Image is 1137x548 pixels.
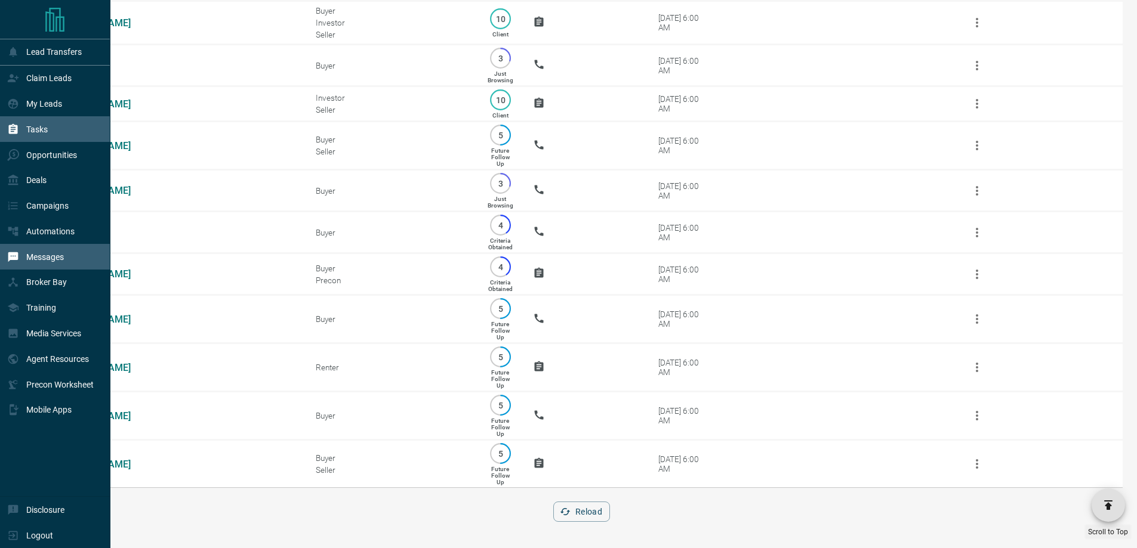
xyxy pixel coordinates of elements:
div: [DATE] 6:00 AM [658,181,709,200]
p: 5 [496,304,505,313]
p: 4 [496,262,505,271]
p: Just Browsing [488,70,513,83]
div: Buyer [316,453,467,463]
div: Investor [316,93,467,103]
span: Scroll to Top [1088,528,1128,536]
p: Future Follow Up [491,147,510,167]
p: Client [492,31,509,38]
div: Seller [316,465,467,475]
p: Future Follow Up [491,321,510,340]
p: 5 [496,449,505,458]
div: Buyer [316,6,467,16]
p: Just Browsing [488,196,513,209]
div: Buyer [316,411,467,420]
p: 10 [496,14,505,23]
div: [DATE] 6:00 AM [658,56,709,75]
button: Reload [553,501,610,522]
div: Buyer [316,135,467,144]
div: Renter [316,363,467,372]
p: 5 [496,352,505,361]
div: Buyer [316,314,467,324]
div: Seller [316,105,467,114]
div: [DATE] 6:00 AM [658,94,709,113]
p: Future Follow Up [491,466,510,485]
p: Criteria Obtained [488,237,513,250]
p: 4 [496,221,505,230]
div: Buyer [316,228,467,237]
div: Seller [316,147,467,156]
p: 5 [496,131,505,140]
div: Seller [316,30,467,39]
div: [DATE] 6:00 AM [658,406,709,425]
p: 10 [496,95,505,104]
div: [DATE] 6:00 AM [658,454,709,473]
div: Buyer [316,264,467,273]
p: 3 [496,54,505,63]
p: 3 [496,179,505,188]
div: [DATE] 6:00 AM [658,223,709,242]
div: [DATE] 6:00 AM [658,358,709,377]
p: 5 [496,401,505,410]
div: Precon [316,275,467,285]
p: Client [492,112,509,119]
p: Future Follow Up [491,417,510,437]
div: [DATE] 6:00 AM [658,136,709,155]
div: Buyer [316,61,467,70]
div: [DATE] 6:00 AM [658,265,709,284]
div: Investor [316,18,467,27]
p: Criteria Obtained [488,279,513,292]
p: Future Follow Up [491,369,510,389]
div: [DATE] 6:00 AM [658,309,709,329]
div: [DATE] 6:00 AM [658,13,709,32]
div: Buyer [316,186,467,196]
